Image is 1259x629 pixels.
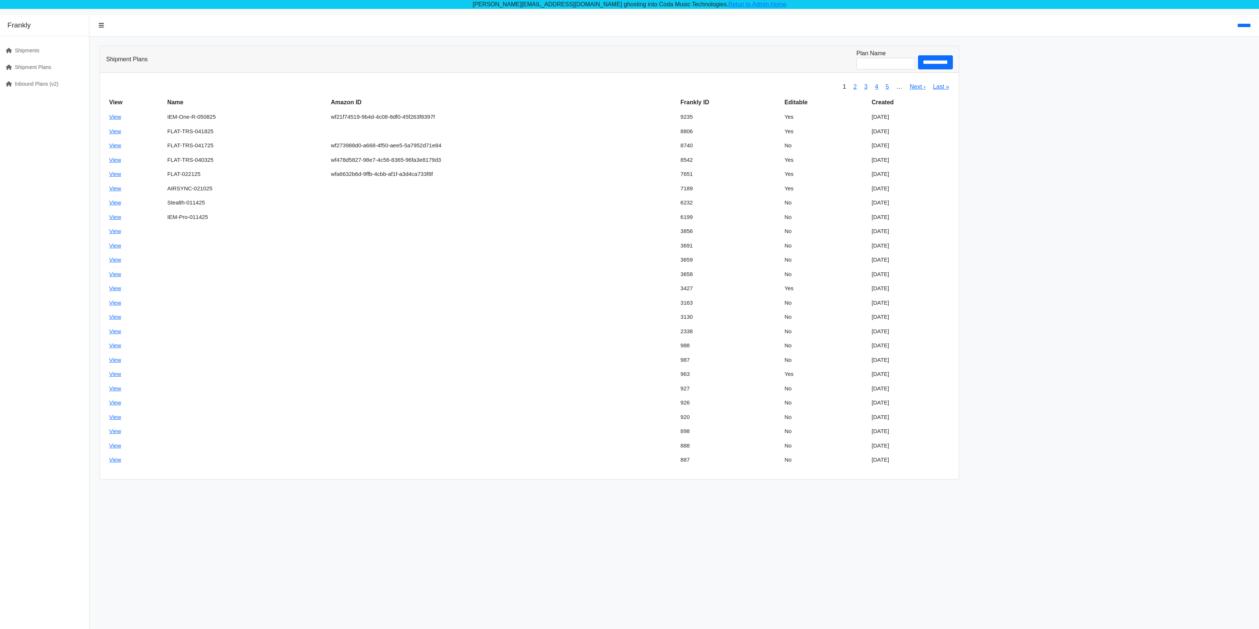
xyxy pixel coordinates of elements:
[678,396,781,410] td: 926
[781,153,869,167] td: Yes
[869,267,953,282] td: [DATE]
[109,157,121,163] a: View
[869,181,953,196] td: [DATE]
[109,414,121,420] a: View
[109,371,121,377] a: View
[869,310,953,324] td: [DATE]
[781,95,869,110] th: Editable
[164,153,328,167] td: FLAT-TRS-040325
[781,310,869,324] td: No
[328,167,678,181] td: wfa6632b6d-9ffb-4cbb-af1f-a3d4ca733f8f
[109,185,121,191] a: View
[781,381,869,396] td: No
[109,199,121,206] a: View
[781,353,869,367] td: No
[109,285,121,291] a: View
[106,95,164,110] th: View
[875,83,878,90] a: 4
[864,83,868,90] a: 3
[109,214,121,220] a: View
[869,167,953,181] td: [DATE]
[781,396,869,410] td: No
[781,424,869,439] td: No
[678,124,781,139] td: 8806
[869,153,953,167] td: [DATE]
[781,367,869,381] td: Yes
[781,281,869,296] td: Yes
[678,138,781,153] td: 8740
[781,239,869,253] td: No
[869,410,953,425] td: [DATE]
[678,224,781,239] td: 3856
[678,324,781,339] td: 2338
[781,167,869,181] td: Yes
[106,56,148,63] h3: Shipment Plans
[869,381,953,396] td: [DATE]
[839,79,953,95] nav: pager
[678,167,781,181] td: 7651
[109,256,121,263] a: View
[109,114,121,120] a: View
[869,95,953,110] th: Created
[869,338,953,353] td: [DATE]
[109,428,121,434] a: View
[869,453,953,467] td: [DATE]
[893,79,906,95] span: …
[109,128,121,134] a: View
[109,242,121,249] a: View
[678,110,781,124] td: 9235
[869,439,953,453] td: [DATE]
[109,271,121,277] a: View
[678,95,781,110] th: Frankly ID
[869,396,953,410] td: [DATE]
[678,239,781,253] td: 3691
[678,353,781,367] td: 987
[781,410,869,425] td: No
[781,324,869,339] td: No
[678,338,781,353] td: 988
[678,281,781,296] td: 3427
[678,381,781,396] td: 927
[869,110,953,124] td: [DATE]
[781,453,869,467] td: No
[869,424,953,439] td: [DATE]
[678,196,781,210] td: 6232
[164,138,328,153] td: FLAT-TRS-041725
[886,83,889,90] a: 5
[781,210,869,225] td: No
[678,410,781,425] td: 920
[869,296,953,310] td: [DATE]
[678,439,781,453] td: 888
[109,357,121,363] a: View
[869,253,953,267] td: [DATE]
[869,196,953,210] td: [DATE]
[853,83,857,90] a: 2
[109,142,121,148] a: View
[781,224,869,239] td: No
[869,210,953,225] td: [DATE]
[781,124,869,139] td: Yes
[328,95,678,110] th: Amazon ID
[839,79,850,95] span: 1
[678,181,781,196] td: 7189
[328,153,678,167] td: wf478d5827-98e7-4c56-8365-96fa3e8179d3
[109,385,121,392] a: View
[109,328,121,334] a: View
[164,210,328,225] td: IEM-Pro-011425
[910,83,926,90] a: Next ›
[164,110,328,124] td: IEM-One-R-050825
[678,453,781,467] td: 887
[869,367,953,381] td: [DATE]
[109,399,121,406] a: View
[678,310,781,324] td: 3130
[109,342,121,348] a: View
[781,338,869,353] td: No
[728,1,787,7] a: Retun to Admin Home
[678,267,781,282] td: 3658
[678,153,781,167] td: 8542
[164,124,328,139] td: FLAT-TRS-041825
[781,439,869,453] td: No
[781,296,869,310] td: No
[869,281,953,296] td: [DATE]
[933,83,949,90] a: Last »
